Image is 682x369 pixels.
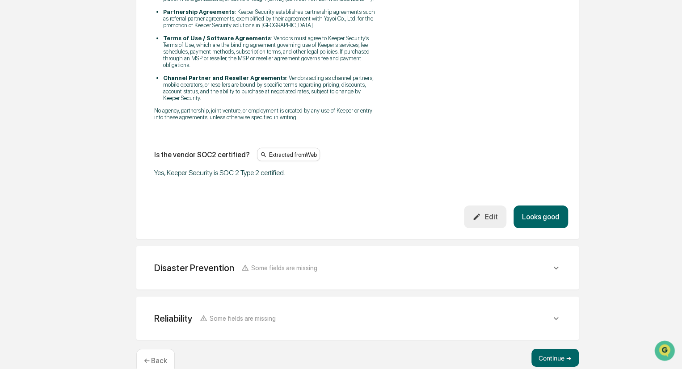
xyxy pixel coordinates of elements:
a: 🖐️Preclearance [5,109,61,125]
p: : Keeper Security establishes partnership agreements such as referral partner agreements, exempli... [163,8,378,29]
div: We're available if you need us! [30,77,113,84]
strong: Terms of Use / Software Agreements [163,35,271,42]
strong: Partnership Agreements [163,8,235,15]
div: Disaster Prevention [154,262,234,273]
div: ReliabilitySome fields are missing [147,307,568,329]
p: : Vendors acting as channel partners, mobile operators, or resellers are bound by specific terms ... [163,75,378,101]
button: Looks good [514,205,568,228]
span: Some fields are missing [210,314,276,322]
a: 🗄️Attestations [61,109,114,125]
div: Extracted from Web [257,148,320,161]
div: Is the vendor SOC2 certified? [154,151,250,159]
div: Edit [472,213,497,221]
span: Attestations [74,113,111,122]
strong: Channel Partner and Reseller Agreements [163,75,286,81]
div: 🔎 [9,130,16,138]
p: How can we help? [9,19,163,33]
div: Yes, Keeper Security is SOC 2 Type 2 certified. [154,168,378,177]
a: Powered byPylon [63,151,108,158]
div: 🗄️ [65,113,72,121]
div: 🖐️ [9,113,16,121]
p: No agency, partnership, joint venture, or employment is created by any use of Keeper or entry int... [154,107,378,121]
div: Disaster PreventionSome fields are missing [147,257,568,279]
p: ← Back [144,356,167,365]
iframe: Open customer support [653,340,678,364]
div: Reliability [154,313,193,324]
span: Pylon [89,151,108,158]
button: Continue ➔ [531,349,579,367]
p: : Vendors must agree to Keeper Security’s Terms of Use, which are the binding agreement governing... [163,35,378,68]
button: Edit [464,205,506,228]
button: Start new chat [152,71,163,82]
div: Start new chat [30,68,147,77]
span: Data Lookup [18,130,56,138]
span: Preclearance [18,113,58,122]
span: Some fields are missing [251,264,317,272]
input: Clear [23,41,147,50]
a: 🔎Data Lookup [5,126,60,142]
img: 1746055101610-c473b297-6a78-478c-a979-82029cc54cd1 [9,68,25,84]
